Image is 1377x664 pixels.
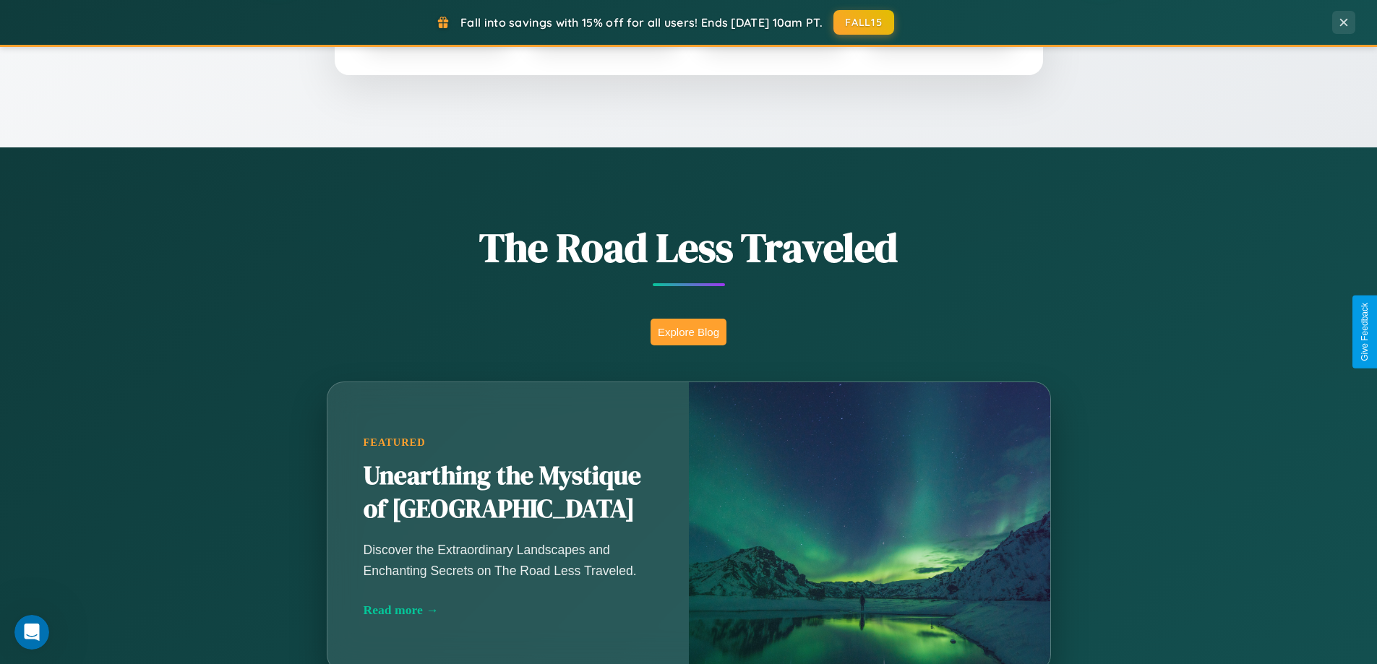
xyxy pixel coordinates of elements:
div: Featured [364,436,653,449]
p: Discover the Extraordinary Landscapes and Enchanting Secrets on The Road Less Traveled. [364,540,653,580]
div: Read more → [364,603,653,618]
span: Fall into savings with 15% off for all users! Ends [DATE] 10am PT. [460,15,823,30]
h1: The Road Less Traveled [255,220,1123,275]
h2: Unearthing the Mystique of [GEOGRAPHIC_DATA] [364,460,653,526]
button: FALL15 [833,10,894,35]
div: Give Feedback [1360,303,1370,361]
button: Explore Blog [651,319,726,345]
iframe: Intercom live chat [14,615,49,650]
